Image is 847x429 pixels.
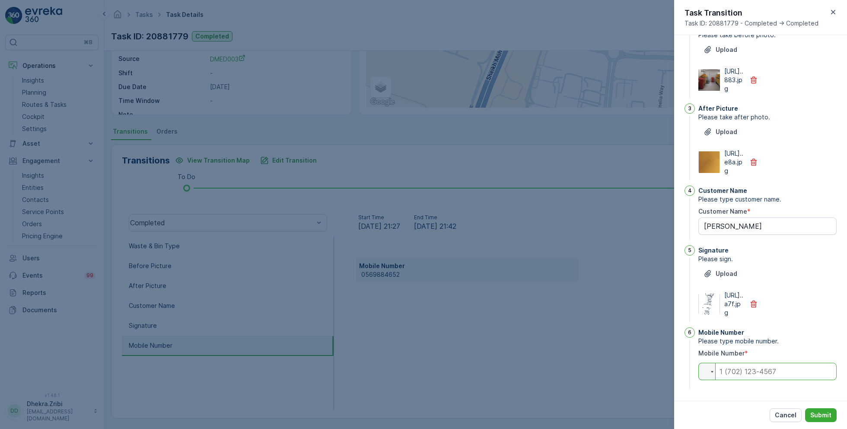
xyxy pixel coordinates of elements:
[698,125,742,139] button: Upload File
[716,128,737,136] p: Upload
[698,255,837,263] span: Please sign.
[685,103,695,114] div: 3
[685,7,818,19] p: Task Transition
[698,246,729,255] p: Signature
[699,151,720,173] img: Media Preview
[698,208,747,215] label: Customer Name
[699,293,720,315] img: Media Preview
[685,19,818,28] span: Task ID: 20881779 - Completed -> Completed
[716,269,737,278] p: Upload
[698,267,742,281] button: Upload File
[724,149,744,175] p: [URL]..e8a.jpg
[698,69,720,91] img: Media Preview
[724,291,744,317] p: [URL]..a7f.jpg
[698,43,742,57] button: Upload File
[698,337,837,346] span: Please type mobile number.
[698,195,837,204] span: Please type customer name.
[775,411,796,419] p: Cancel
[724,67,744,93] p: [URL]..883.jpg
[716,45,737,54] p: Upload
[805,408,837,422] button: Submit
[698,113,837,122] span: Please take after photo.
[698,31,837,39] span: Please take before photo.
[685,327,695,338] div: 6
[685,186,695,196] div: 4
[698,328,744,337] p: Mobile Number
[698,363,837,380] input: 1 (702) 123-4567
[698,349,745,357] label: Mobile Number
[698,186,747,195] p: Customer Name
[810,411,831,419] p: Submit
[698,104,738,113] p: After Picture
[685,245,695,256] div: 5
[770,408,802,422] button: Cancel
